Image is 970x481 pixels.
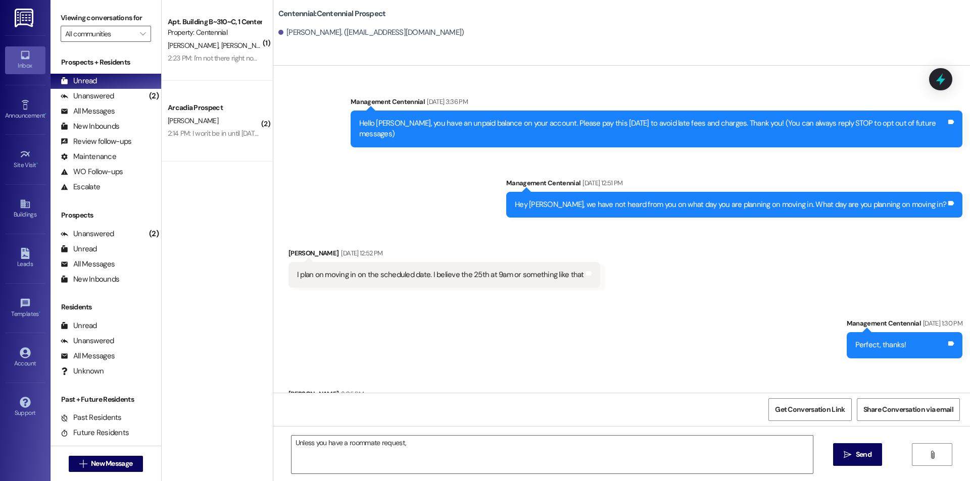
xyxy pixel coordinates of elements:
div: Future Residents [61,427,129,438]
div: [PERSON_NAME]. ([EMAIL_ADDRESS][DOMAIN_NAME]) [278,27,464,38]
div: [PERSON_NAME] [288,248,600,262]
div: Perfect, thanks! [855,340,906,350]
a: Inbox [5,46,45,74]
div: Arcadia Prospect [168,102,261,113]
div: I plan on moving in on the scheduled date. I believe the 25th at 9am or something like that [297,270,584,280]
div: [DATE] 12:51 PM [580,178,622,188]
div: Maintenance [61,151,116,162]
a: Site Visit • [5,146,45,173]
div: 2:05 PM [338,389,363,399]
div: Management Centennial [506,178,962,192]
div: 2:14 PM: I won't be in until [DATE], is that okay? [168,129,300,138]
span: New Message [91,458,132,469]
textarea: Unless you have a roommate request, [292,436,813,473]
input: All communities [65,26,135,42]
div: 2:23 PM: I'm not there right now but it should be hung up on the back of the front door [168,54,418,63]
a: Support [5,394,45,421]
div: Property: Centennial [168,27,261,38]
div: Unanswered [61,229,114,239]
div: New Inbounds [61,274,119,285]
div: New Inbounds [61,121,119,132]
div: All Messages [61,259,115,270]
span: [PERSON_NAME] [221,41,271,50]
div: Unknown [61,366,104,377]
div: Residents [51,302,161,312]
div: All Messages [61,106,115,117]
img: ResiDesk Logo [15,9,35,27]
a: Leads [5,245,45,272]
button: Get Conversation Link [768,398,851,421]
div: Prospects + Residents [51,57,161,68]
div: Management Centennial [847,318,962,332]
span: [PERSON_NAME] [168,41,221,50]
span: Get Conversation Link [775,404,845,415]
a: Account [5,344,45,371]
div: [DATE] 12:52 PM [338,248,382,258]
div: Hello [PERSON_NAME], you have an unpaid balance on your account. Please pay this [DATE] to avoid ... [359,118,946,140]
div: Escalate [61,182,100,192]
div: [DATE] 1:30 PM [920,318,962,329]
i:  [140,30,145,38]
span: • [39,309,40,316]
div: Past + Future Residents [51,394,161,405]
span: • [45,111,46,118]
b: Centennial: Centennial Prospect [278,9,386,19]
div: All Messages [61,351,115,361]
span: Send [856,449,871,460]
div: Review follow-ups [61,136,131,147]
button: New Message [69,456,143,472]
div: Past Residents [61,412,122,423]
button: Share Conversation via email [857,398,960,421]
div: Hey [PERSON_NAME], we have not heard from you on what day you are planning on moving in. What day... [515,199,946,210]
div: [DATE] 3:36 PM [424,96,468,107]
div: Unanswered [61,91,114,101]
div: Unread [61,244,97,254]
div: Unanswered [61,336,114,346]
a: Templates • [5,295,45,322]
i:  [844,451,851,459]
span: [PERSON_NAME] [168,116,218,125]
button: Send [833,443,882,466]
div: Unread [61,76,97,86]
a: Buildings [5,195,45,223]
div: Unread [61,320,97,331]
div: Apt. Building B~310~C, 1 Centennial [168,17,261,27]
i:  [79,460,87,468]
div: (2) [147,226,161,242]
span: • [36,160,38,167]
div: WO Follow-ups [61,167,123,177]
span: Share Conversation via email [863,404,953,415]
i:  [929,451,936,459]
div: (2) [147,88,161,104]
div: Prospects [51,210,161,221]
label: Viewing conversations for [61,10,151,26]
div: Management Centennial [351,96,962,111]
div: [PERSON_NAME] [288,389,389,403]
